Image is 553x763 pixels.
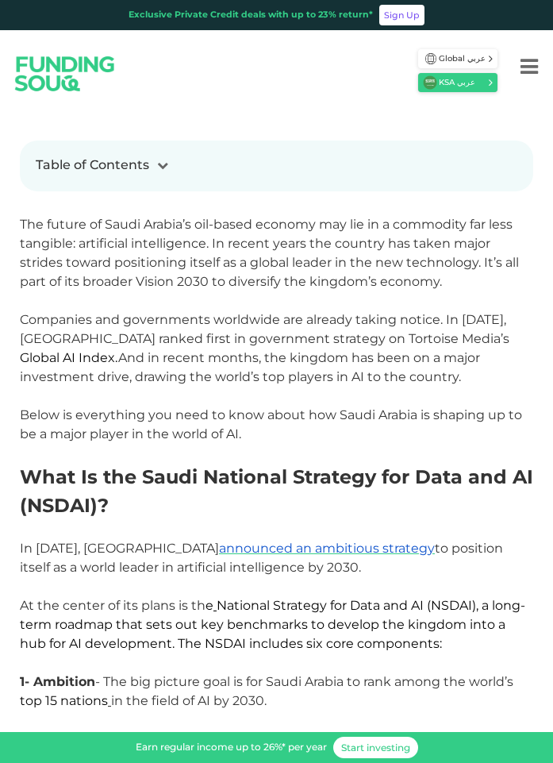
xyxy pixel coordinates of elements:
[20,312,509,384] span: Companies and governments worldwide are already taking notice. In [DATE], [GEOGRAPHIC_DATA] ranke...
[20,674,95,689] span: 1- Ambition
[20,407,522,441] span: Below is everything you need to know about how Saudi Arabia is shaping up to be a major player in...
[20,598,525,651] span: e National Strategy for Data and AI (NSDAI), a long-term roadmap that sets out key benchmarks to ...
[439,53,487,65] span: Global عربي
[333,737,418,758] a: Start investing
[136,741,327,755] div: Earn regular income up to 26%* per year
[36,156,149,175] div: Table of Contents
[425,53,436,64] img: SA Flag
[439,77,487,89] span: KSA عربي
[219,541,435,556] a: announced an ambitious strategy
[423,75,437,90] img: SA Flag
[2,41,128,106] img: Logo
[129,9,373,22] div: Exclusive Private Credit deals with up to 23% return*
[20,731,71,746] span: 2- Skills
[20,465,533,517] span: What Is the Saudi National Strategy for Data and AI (NSDAI)?
[20,217,519,289] span: The future of Saudi Arabia’s oil-based economy may lie in a commodity far less tangible: artifici...
[20,541,525,651] span: In [DATE], [GEOGRAPHIC_DATA] to position itself as a world leader in artificial intelligence by 2...
[505,37,553,100] button: Menu
[379,5,424,25] a: Sign Up
[20,350,118,365] span: Global AI Index.
[20,674,513,708] span: - The big picture goal is for Saudi Arabia to rank among the world’s in the field of AI by 2030.
[20,693,108,708] span: top 15 nations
